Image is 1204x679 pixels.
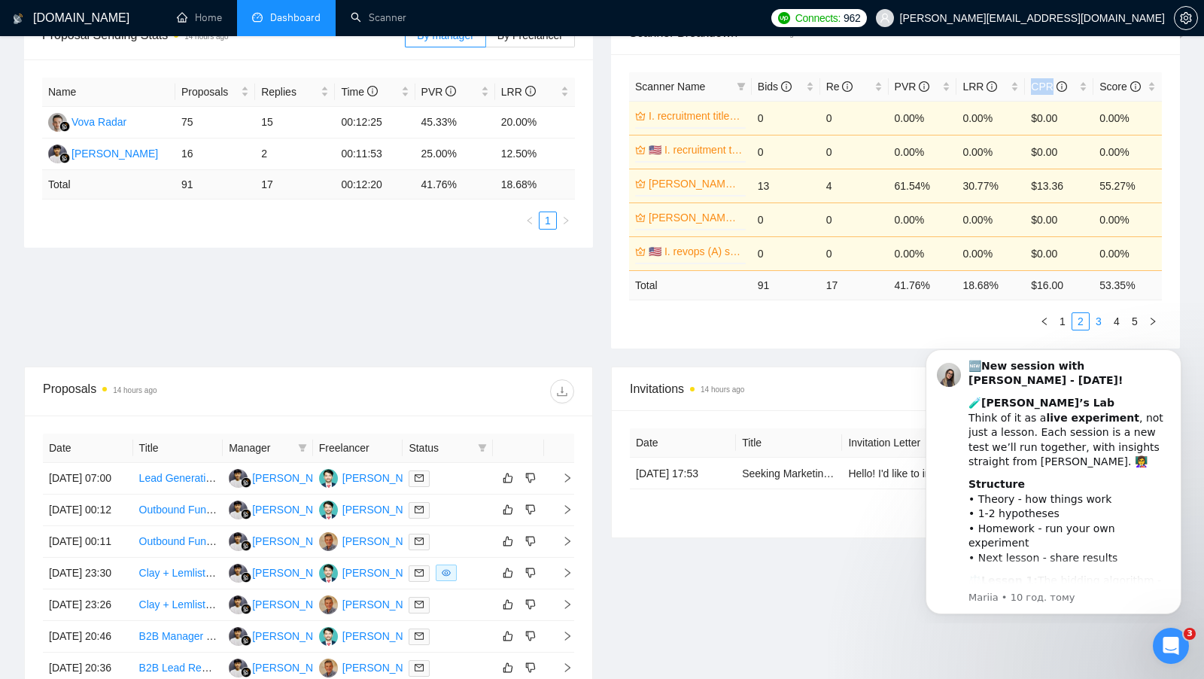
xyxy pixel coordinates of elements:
[499,501,517,519] button: like
[630,428,736,458] th: Date
[184,32,228,41] time: 14 hours ago
[501,86,536,98] span: LRR
[229,629,339,641] a: RT[PERSON_NAME]
[367,86,378,96] span: info-circle
[962,81,997,93] span: LRR
[1153,628,1189,664] iframe: Intercom live chat
[319,532,338,551] img: IM
[795,10,841,26] span: Connects:
[342,470,429,486] div: [PERSON_NAME]
[241,477,251,488] img: gigradar-bm.png
[550,536,573,547] span: right
[133,526,223,558] td: Outbound Funnel Specialist for Lead Generation
[649,243,743,260] a: 🇺🇸 I. revops (A) strict budget US only titles
[342,501,429,518] div: [PERSON_NAME]
[649,209,743,226] a: [PERSON_NAME] + search on skills (B)
[409,440,472,456] span: Status
[701,385,744,394] time: 14 hours ago
[752,101,820,135] td: 0
[1057,81,1067,92] span: info-circle
[48,147,158,159] a: RT[PERSON_NAME]
[820,169,889,202] td: 4
[521,532,540,550] button: dislike
[229,598,339,610] a: RT[PERSON_NAME]
[499,469,517,487] button: like
[71,145,158,162] div: [PERSON_NAME]
[1031,81,1066,93] span: CPR
[561,216,570,225] span: right
[139,662,497,674] a: B2B Lead Research & Outreach – Regional Contractor for National Accounts
[635,81,705,93] span: Scanner Name
[415,663,424,672] span: mail
[255,139,335,170] td: 2
[550,379,574,403] button: download
[43,379,309,403] div: Proposals
[956,270,1025,300] td: 18.68 %
[895,81,930,93] span: PVR
[495,139,575,170] td: 12.50%
[252,659,339,676] div: [PERSON_NAME]
[42,170,175,199] td: Total
[778,12,790,24] img: upwork-logo.png
[550,599,573,610] span: right
[521,469,540,487] button: dislike
[335,170,415,199] td: 00:12:20
[499,627,517,645] button: like
[742,467,1147,480] a: Seeking Marketing Decision-Makers in Multifamily Property Management – paid survey
[1025,101,1093,135] td: $0.00
[342,659,429,676] div: [PERSON_NAME]
[521,595,540,614] button: dislike
[229,469,248,488] img: RT
[630,458,736,489] td: [DATE] 17:53
[252,565,339,581] div: [PERSON_NAME]
[229,503,339,515] a: RT[PERSON_NAME]
[478,443,487,452] span: filter
[842,428,948,458] th: Invitation Letter
[415,505,424,514] span: mail
[956,169,1025,202] td: 30.77%
[175,78,255,107] th: Proposals
[48,145,67,163] img: RT
[503,630,513,642] span: like
[43,589,133,621] td: [DATE] 23:26
[521,212,539,230] li: Previous Page
[1174,12,1198,24] a: setting
[889,270,957,300] td: 41.76 %
[820,236,889,270] td: 0
[42,78,175,107] th: Name
[525,567,536,579] span: dislike
[844,10,860,26] span: 962
[1025,135,1093,169] td: $0.00
[649,108,743,124] a: I. recruitment titles (C)
[1126,312,1144,330] li: 5
[415,139,495,170] td: 25.00%
[59,153,70,163] img: gigradar-bm.png
[497,29,563,41] span: By Freelancer
[521,212,539,230] button: left
[252,470,339,486] div: [PERSON_NAME]
[319,469,338,488] img: MS
[417,29,473,41] span: By manager
[752,135,820,169] td: 0
[342,533,429,550] div: [PERSON_NAME]
[319,564,338,583] img: MS
[475,437,490,459] span: filter
[298,443,307,452] span: filter
[635,145,646,155] span: crown
[903,336,1204,623] iframe: Intercom notifications повідомлення
[1144,312,1162,330] li: Next Page
[734,75,749,98] span: filter
[421,86,457,98] span: PVR
[252,628,339,644] div: [PERSON_NAME]
[635,178,646,189] span: crown
[550,504,573,515] span: right
[499,532,517,550] button: like
[229,595,248,614] img: RT
[261,84,318,100] span: Replies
